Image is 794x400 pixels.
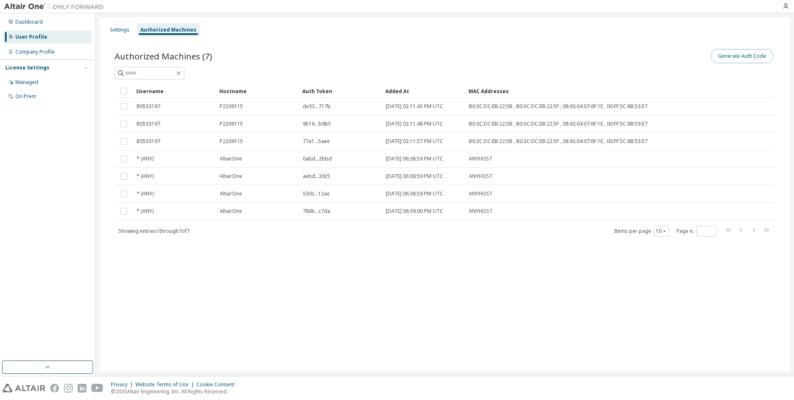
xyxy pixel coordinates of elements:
span: 77a1...5aee [303,138,330,145]
div: Website Terms of Use [135,381,196,388]
span: P2209115 [220,103,243,110]
div: Dashboard [15,19,43,25]
div: MAC Addresses [468,84,688,98]
div: Hostname [219,84,296,98]
span: ANYHOST [469,173,493,180]
div: Settings [110,27,130,33]
span: 53cb...12ae [303,190,330,197]
div: On Prem [15,93,36,100]
span: * (ANY) [137,208,154,215]
span: * (ANY) [137,190,154,197]
span: B0533197 [137,121,160,127]
span: Page n. [676,226,716,237]
span: aebd...30c5 [303,173,330,180]
span: P2209115 [220,121,243,127]
span: B0:3C:DC:EB:22:5B , B0:3C:DC:EB:22:5F , 08:92:04:07:6F:1E , 00:FF:5C:8B:53:E7 [469,138,647,145]
span: [DATE] 02:11:48 PM UTC [386,121,443,127]
span: [DATE] 06:38:59 PM UTC [386,190,443,197]
div: Cookie Consent [196,381,239,388]
span: [DATE] 06:39:00 PM UTC [386,208,443,215]
div: Added At [385,84,462,98]
div: Company Profile [15,49,55,55]
img: altair_logo.svg [2,384,45,393]
img: youtube.svg [91,384,103,393]
span: Showing entries 1 through 7 of 7 [118,227,189,235]
img: linkedin.svg [78,384,86,393]
span: 0abd...2bbd [303,156,332,162]
img: Altair One [4,2,108,11]
img: instagram.svg [64,384,73,393]
span: AltairOne [220,173,242,180]
span: B0533197 [137,138,160,145]
span: B0533197 [137,103,160,110]
button: Generate Auth Code [711,49,773,63]
span: ANYHOST [469,208,493,215]
span: [DATE] 06:38:59 PM UTC [386,173,443,180]
span: AltairOne [220,156,242,162]
span: Authorized Machines (7) [115,50,212,62]
div: Auth Token [302,84,379,98]
div: Managed [15,79,38,86]
span: P2209115 [220,138,243,145]
div: License Settings [5,64,49,71]
span: de33...717b [303,103,331,110]
span: 9b16...b9b5 [303,121,331,127]
span: * (ANY) [137,173,154,180]
div: User Profile [15,34,47,40]
div: Username [136,84,213,98]
span: [DATE] 06:38:59 PM UTC [386,156,443,162]
span: ANYHOST [469,190,493,197]
div: Privacy [111,381,135,388]
span: [DATE] 02:11:57 PM UTC [386,138,443,145]
span: ANYHOST [469,156,493,162]
span: B0:3C:DC:EB:22:5B , B0:3C:DC:EB:22:5F , 08:92:04:07:6F:1E , 00:FF:5C:8B:53:E7 [469,121,647,127]
span: 786b...c7da [303,208,330,215]
span: * (ANY) [137,156,154,162]
p: © 2025 Altair Engineering, Inc. All Rights Reserved. [111,388,239,395]
div: Authorized Machines [140,27,196,33]
button: 10 [656,228,667,235]
span: AltairOne [220,208,242,215]
span: Items per page [614,226,669,237]
span: B0:3C:DC:EB:22:5B , B0:3C:DC:EB:22:5F , 08:92:04:07:6F:1E , 00:FF:5C:8B:53:E7 [469,103,647,110]
img: facebook.svg [50,384,59,393]
span: AltairOne [220,190,242,197]
span: [DATE] 02:11:43 PM UTC [386,103,443,110]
